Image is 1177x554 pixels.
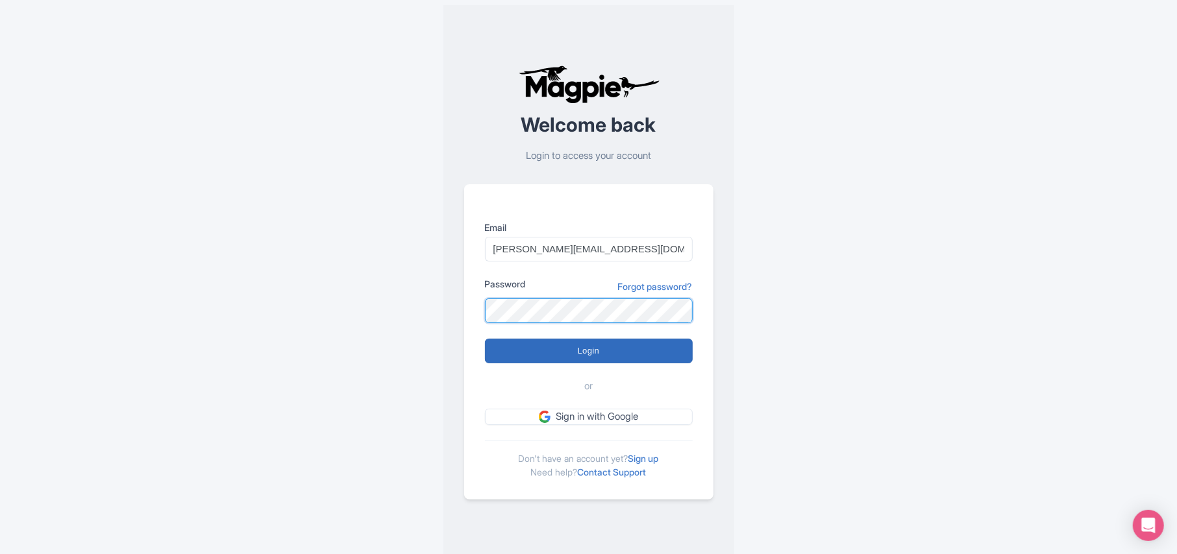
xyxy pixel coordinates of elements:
h2: Welcome back [464,114,713,136]
img: logo-ab69f6fb50320c5b225c76a69d11143b.png [515,65,662,104]
input: you@example.com [485,237,693,261]
p: Login to access your account [464,149,713,163]
label: Password [485,277,526,291]
label: Email [485,221,693,234]
span: or [584,379,593,394]
img: google.svg [539,411,551,422]
a: Contact Support [578,466,647,477]
a: Sign in with Google [485,409,693,425]
a: Sign up [628,453,659,464]
input: Login [485,339,693,363]
div: Don't have an account yet? Need help? [485,440,693,479]
a: Forgot password? [618,280,693,293]
div: Open Intercom Messenger [1133,510,1164,541]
